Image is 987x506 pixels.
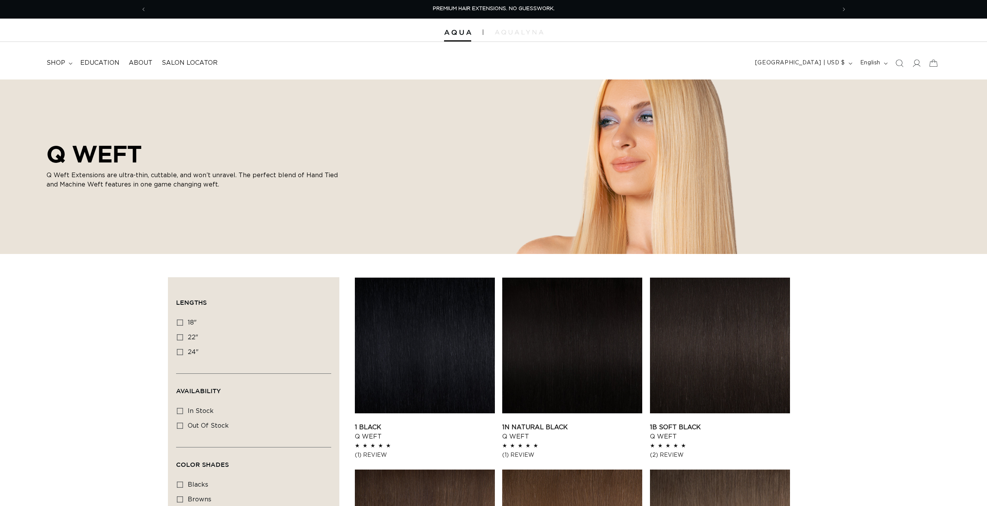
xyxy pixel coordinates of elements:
[860,59,880,67] span: English
[176,461,229,468] span: Color Shades
[42,54,76,72] summary: shop
[856,56,891,71] button: English
[176,374,331,402] summary: Availability (0 selected)
[188,349,199,355] span: 24"
[188,334,198,340] span: 22"
[650,423,790,441] a: 1B Soft Black Q Weft
[355,423,495,441] a: 1 Black Q Weft
[176,447,331,475] summary: Color Shades (0 selected)
[495,30,543,35] img: aqualyna.com
[188,482,208,488] span: blacks
[891,55,908,72] summary: Search
[188,319,197,326] span: 18"
[188,408,214,414] span: In stock
[835,2,852,17] button: Next announcement
[129,59,152,67] span: About
[176,299,207,306] span: Lengths
[750,56,856,71] button: [GEOGRAPHIC_DATA] | USD $
[47,140,341,168] h2: Q WEFT
[124,54,157,72] a: About
[47,59,65,67] span: shop
[47,171,341,189] p: Q Weft Extensions are ultra-thin, cuttable, and won’t unravel. The perfect blend of Hand Tied and...
[157,54,222,72] a: Salon Locator
[188,496,211,503] span: browns
[80,59,119,67] span: Education
[755,59,845,67] span: [GEOGRAPHIC_DATA] | USD $
[76,54,124,72] a: Education
[176,285,331,313] summary: Lengths (0 selected)
[433,6,555,11] span: PREMIUM HAIR EXTENSIONS. NO GUESSWORK.
[135,2,152,17] button: Previous announcement
[162,59,218,67] span: Salon Locator
[188,423,229,429] span: Out of stock
[176,387,221,394] span: Availability
[502,423,642,441] a: 1N Natural Black Q Weft
[444,30,471,35] img: Aqua Hair Extensions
